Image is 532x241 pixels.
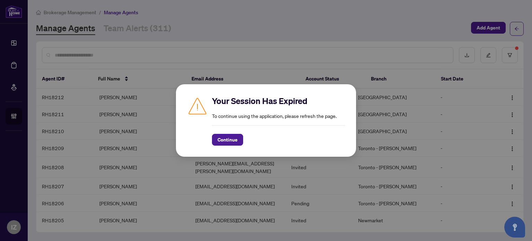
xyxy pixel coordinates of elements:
div: To continue using the application, please refresh the page. [212,95,345,146]
button: Continue [212,134,243,146]
span: Continue [218,134,238,145]
img: Caution icon [187,95,208,116]
h2: Your Session Has Expired [212,95,345,106]
button: Open asap [504,217,525,238]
